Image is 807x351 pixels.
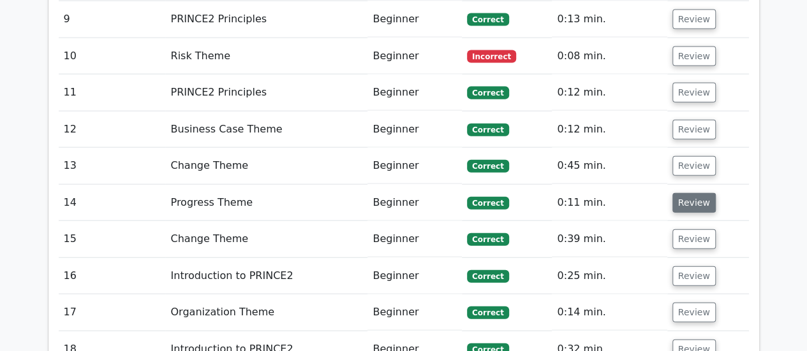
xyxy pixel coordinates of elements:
td: Beginner [367,75,462,111]
button: Review [672,229,716,249]
td: Beginner [367,148,462,184]
td: 0:13 min. [552,1,667,38]
span: Correct [467,197,508,210]
td: 10 [59,38,166,75]
td: 16 [59,258,166,294]
button: Review [672,156,716,176]
td: 11 [59,75,166,111]
button: Review [672,120,716,140]
button: Review [672,193,716,213]
td: Change Theme [165,221,367,257]
button: Review [672,266,716,286]
td: Introduction to PRINCE2 [165,258,367,294]
button: Review [672,47,716,66]
span: Correct [467,87,508,99]
td: Beginner [367,185,462,221]
td: 17 [59,294,166,331]
td: 9 [59,1,166,38]
span: Correct [467,306,508,319]
span: Correct [467,160,508,173]
span: Correct [467,233,508,246]
td: Beginner [367,221,462,257]
td: Risk Theme [165,38,367,75]
td: 0:14 min. [552,294,667,331]
td: Beginner [367,111,462,148]
button: Review [672,83,716,103]
td: 0:25 min. [552,258,667,294]
td: Progress Theme [165,185,367,221]
td: 0:11 min. [552,185,667,221]
td: Organization Theme [165,294,367,331]
td: 13 [59,148,166,184]
td: Beginner [367,294,462,331]
span: Incorrect [467,50,516,63]
td: Beginner [367,38,462,75]
td: 12 [59,111,166,148]
button: Review [672,10,716,29]
td: Beginner [367,1,462,38]
td: 0:08 min. [552,38,667,75]
td: PRINCE2 Principles [165,1,367,38]
td: 0:12 min. [552,111,667,148]
td: 15 [59,221,166,257]
td: Beginner [367,258,462,294]
button: Review [672,303,716,322]
td: Business Case Theme [165,111,367,148]
span: Correct [467,270,508,283]
td: 0:45 min. [552,148,667,184]
td: 0:12 min. [552,75,667,111]
span: Correct [467,124,508,136]
td: Change Theme [165,148,367,184]
td: 0:39 min. [552,221,667,257]
td: 14 [59,185,166,221]
span: Correct [467,13,508,26]
td: PRINCE2 Principles [165,75,367,111]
